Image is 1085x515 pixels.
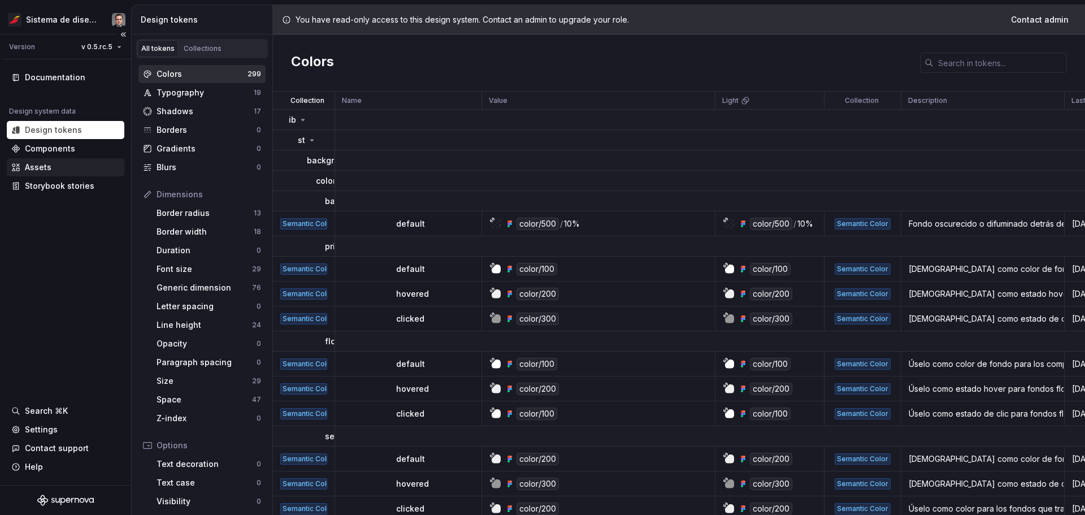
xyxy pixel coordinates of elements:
a: Shadows17 [138,102,266,120]
a: Blurs0 [138,158,266,176]
a: Generic dimension76 [152,279,266,297]
div: Border radius [157,207,254,219]
a: Z-index0 [152,409,266,427]
div: Úselo como color para los fondos que transmiten su marca. [902,503,1064,514]
div: 29 [252,265,261,274]
a: Contact admin [1004,10,1076,30]
input: Search in tokens... [934,53,1067,73]
p: Description [908,96,947,105]
div: Letter spacing [157,301,257,312]
p: Collection [290,96,324,105]
div: Semantic Color [835,313,891,324]
div: Semantic Color [835,408,891,419]
div: Shadows [157,106,254,117]
p: hovered [396,478,429,490]
div: Semantic Color [280,288,327,300]
div: 13 [254,209,261,218]
div: color/500 [750,218,792,230]
div: 0 [257,246,261,255]
div: color/200 [517,288,559,300]
div: color/300 [750,478,792,490]
div: color/100 [750,358,791,370]
div: 18 [254,227,261,236]
div: 0 [257,125,261,135]
div: color/200 [750,288,792,300]
p: Light [722,96,739,105]
p: clicked [396,408,424,419]
a: Font size29 [152,260,266,278]
div: color/200 [517,453,559,465]
div: Semantic Color [280,503,327,514]
a: Settings [7,421,124,439]
div: color/200 [750,383,792,395]
div: 0 [257,339,261,348]
div: Z-index [157,413,257,424]
div: Design system data [9,107,76,116]
div: Size [157,375,252,387]
div: Typography [157,87,254,98]
button: Contact support [7,439,124,457]
p: default [396,218,425,230]
div: 19 [254,88,261,97]
p: hovered [396,288,429,300]
div: Úselo como estado hover para fondos flotantes [902,383,1064,395]
div: color/100 [750,408,791,420]
a: Line height24 [152,316,266,334]
div: Search ⌘K [25,405,68,417]
div: color/300 [517,313,559,325]
p: hovered [396,383,429,395]
p: You have read-only access to this design system. Contact an admin to upgrade your role. [296,14,629,25]
a: Storybook stories [7,177,124,195]
div: color/200 [750,453,792,465]
a: Text decoration0 [152,455,266,473]
a: Opacity0 [152,335,266,353]
div: Design tokens [25,124,82,136]
div: Dimensions [157,189,261,200]
div: Paragraph spacing [157,357,257,368]
a: Design tokens [7,121,124,139]
div: 299 [248,70,261,79]
div: Assets [25,162,51,173]
div: Generic dimension [157,282,252,293]
svg: Supernova Logo [37,495,94,506]
div: Duration [157,245,257,256]
div: Semantic Color [280,313,327,324]
div: 0 [257,414,261,423]
div: 17 [254,107,261,116]
div: color/200 [750,503,792,515]
div: 0 [257,478,261,487]
div: 0 [257,302,261,311]
img: Julio Reyes [112,13,125,27]
a: Typography19 [138,84,266,102]
div: Semantic Color [835,453,891,465]
a: Border width18 [152,223,266,241]
div: Sistema de diseño Iberia [26,14,98,25]
div: 29 [252,376,261,386]
div: Settings [25,424,58,435]
a: Paragraph spacing0 [152,353,266,371]
div: 0 [257,358,261,367]
div: Gradients [157,143,257,154]
button: Help [7,458,124,476]
div: Semantic Color [280,478,327,490]
button: Collapse sidebar [115,27,131,42]
div: Contact support [25,443,89,454]
div: color/300 [750,313,792,325]
div: color/100 [517,358,557,370]
a: Borders0 [138,121,266,139]
div: Úselo como estado de clic para fondos flotantes [902,408,1064,419]
span: Contact admin [1011,14,1069,25]
button: Search ⌘K [7,402,124,420]
a: Letter spacing0 [152,297,266,315]
p: default [396,263,425,275]
div: 24 [252,321,261,330]
a: Gradients0 [138,140,266,158]
div: Help [25,461,43,473]
a: Components [7,140,124,158]
div: 0 [257,144,261,153]
div: Font size [157,263,252,275]
div: Semantic Color [280,453,327,465]
div: Semantic Color [835,383,891,395]
img: 55604660-494d-44a9-beb2-692398e9940a.png [8,13,21,27]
